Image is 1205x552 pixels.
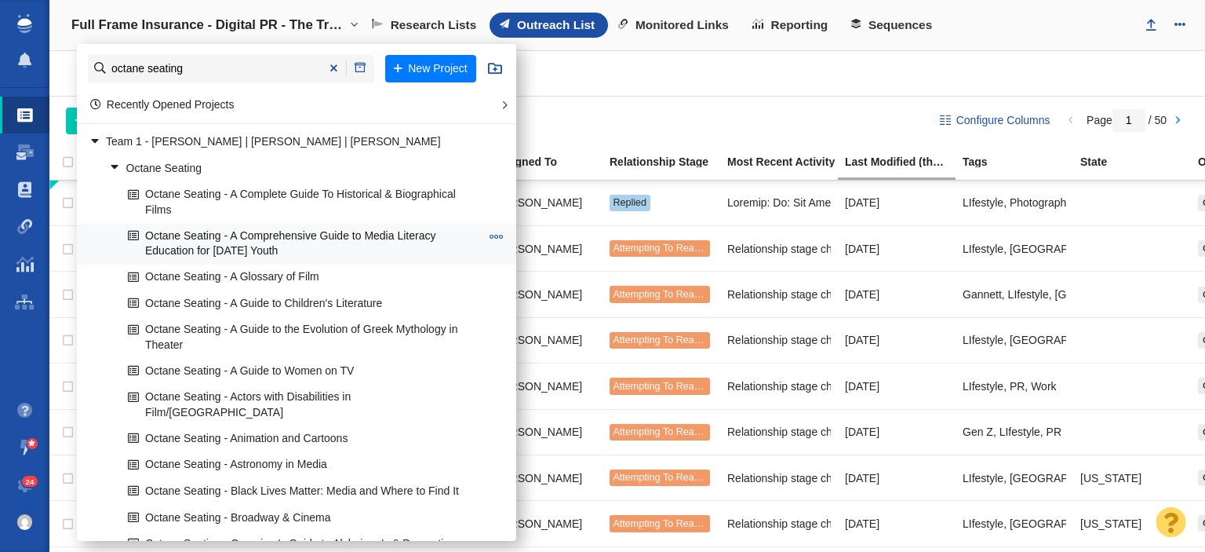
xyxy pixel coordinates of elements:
[727,471,1035,485] span: Relationship stage changed to: Attempting To Reach, 1 Attempt
[492,506,595,540] div: [PERSON_NAME]
[105,156,484,181] a: Octane Seating
[490,13,608,38] a: Outreach List
[492,156,608,167] div: Assigned To
[492,415,595,449] div: [PERSON_NAME]
[492,232,595,265] div: [PERSON_NAME]
[845,369,948,403] div: [DATE]
[602,272,720,317] td: Attempting To Reach (2 tries)
[727,517,1035,531] span: Relationship stage changed to: Attempting To Reach, 1 Attempt
[1080,506,1184,540] div: [US_STATE]
[1080,461,1184,495] div: [US_STATE]
[845,461,948,495] div: [DATE]
[868,18,932,32] span: Sequences
[963,156,1079,170] a: Tags
[727,242,1035,256] span: Relationship stage changed to: Attempting To Reach, 1 Attempt
[602,181,720,226] td: Replied
[963,425,1061,439] span: Gen Z, LIfestyle, PR
[845,324,948,357] div: [DATE]
[17,514,33,530] img: c9363fb76f5993e53bff3b340d5c230a
[613,289,741,300] span: Attempting To Reach (2 tries)
[71,17,346,33] h4: Full Frame Insurance - Digital PR - The Travel Photo Trust Index: How Images Shape Travel Plans
[124,291,484,316] a: Octane Seating - A Guide to Children's Literature
[613,426,741,437] span: Attempting To Reach (2 tries)
[602,455,720,500] td: Attempting To Reach (2 tries)
[385,55,476,82] button: New Project
[963,156,1079,167] div: Tags
[635,18,729,32] span: Monitored Links
[66,108,169,134] button: Add People
[602,409,720,455] td: Attempting To Reach (2 tries)
[492,369,595,403] div: [PERSON_NAME]
[930,108,1059,134] button: Configure Columns
[742,13,841,38] a: Reporting
[841,13,945,38] a: Sequences
[124,183,484,222] a: Octane Seating - A Complete Guide To Historical & Biographical Films
[845,186,948,220] div: [DATE]
[124,453,484,477] a: Octane Seating - Astronomy in Media
[845,156,961,170] a: Last Modified (this project)
[610,156,726,170] a: Relationship Stage
[613,472,741,483] span: Attempting To Reach (2 tries)
[771,18,828,32] span: Reporting
[492,277,595,311] div: [PERSON_NAME]
[963,242,1157,256] span: LIfestyle, PR, travel
[602,501,720,547] td: Attempting To Reach (2 tries)
[727,333,1040,347] span: Relationship stage changed to: Attempting To Reach, 2 Attempts
[956,112,1050,129] span: Configure Columns
[66,55,199,91] div: Websites
[610,156,726,167] div: Relationship Stage
[613,518,741,529] span: Attempting To Reach (2 tries)
[492,324,595,357] div: [PERSON_NAME]
[492,461,595,495] div: [PERSON_NAME]
[613,197,646,208] span: Replied
[602,225,720,271] td: Attempting To Reach (1 try)
[391,18,477,32] span: Research Lists
[124,479,484,503] a: Octane Seating - Black Lives Matter: Media and Where to Find It
[613,334,741,345] span: Attempting To Reach (2 tries)
[22,476,38,488] span: 24
[124,426,484,451] a: Octane Seating - Animation and Cartoons
[613,243,733,254] span: Attempting To Reach (1 try)
[727,156,843,167] div: Most Recent Activity
[124,386,484,425] a: Octane Seating - Actors with Disabilities in Film/[GEOGRAPHIC_DATA]
[124,265,484,290] a: Octane Seating - A Glossary of Film
[613,381,741,392] span: Attempting To Reach (2 tries)
[727,379,1035,393] span: Relationship stage changed to: Attempting To Reach, 1 Attempt
[963,379,1057,393] span: LIfestyle, PR, Work
[845,232,948,265] div: [DATE]
[85,130,484,155] a: Team 1 - [PERSON_NAME] | [PERSON_NAME] | [PERSON_NAME]
[17,14,31,33] img: buzzstream_logo_iconsimple.png
[608,13,742,38] a: Monitored Links
[845,506,948,540] div: [DATE]
[845,277,948,311] div: [DATE]
[124,359,484,383] a: Octane Seating - A Guide to Women on TV
[602,364,720,409] td: Attempting To Reach (2 tries)
[602,317,720,363] td: Attempting To Reach (2 tries)
[492,186,595,220] div: [PERSON_NAME]
[1087,114,1167,126] span: Page / 50
[492,156,608,170] a: Assigned To
[845,415,948,449] div: [DATE]
[90,98,235,111] a: Recently Opened Projects
[362,13,490,38] a: Research Lists
[1080,156,1196,170] a: State
[963,196,1093,210] span: LIfestyle, Photography, PR
[124,224,484,263] a: Octane Seating - A Comprehensive Guide to Media Literacy Education for [DATE] Youth
[124,506,484,530] a: Octane Seating - Broadway & Cinema
[1080,156,1196,167] div: State
[124,318,484,357] a: Octane Seating - A Guide to the Evolution of Greek Mythology in Theater
[727,425,970,439] span: Relationship stage changed to: In Communication
[517,18,595,32] span: Outreach List
[727,287,1040,302] span: Relationship stage changed to: Attempting To Reach, 3 Attempts
[845,156,961,167] div: Date the Contact information in this project was last edited
[88,55,374,82] input: Find a Project
[963,333,1157,347] span: LIfestyle, PR, travel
